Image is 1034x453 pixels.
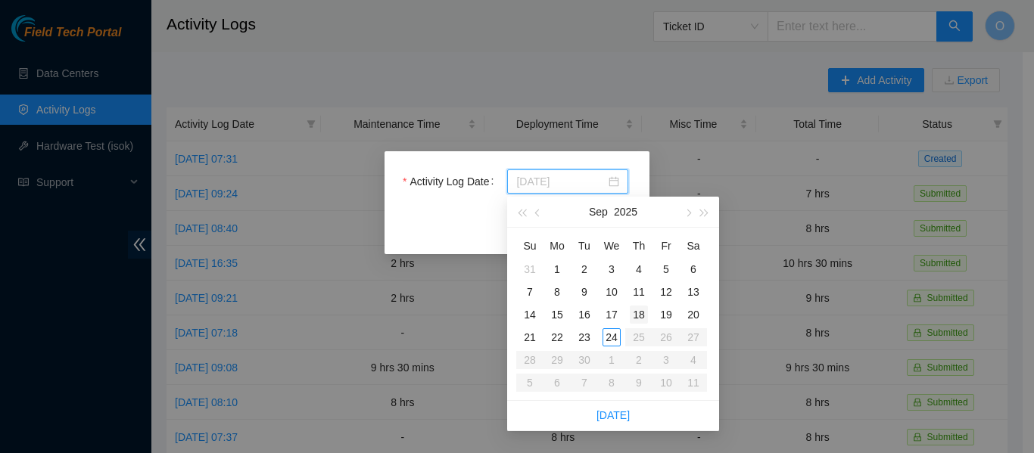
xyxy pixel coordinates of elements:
[625,281,652,303] td: 2025-09-11
[596,409,630,421] a: [DATE]
[521,306,539,324] div: 14
[598,326,625,349] td: 2025-09-24
[603,283,621,301] div: 10
[625,303,652,326] td: 2025-09-18
[680,258,707,281] td: 2025-09-06
[652,234,680,258] th: Fr
[543,326,571,349] td: 2025-09-22
[598,234,625,258] th: We
[575,328,593,346] div: 23
[516,303,543,326] td: 2025-09-14
[625,234,652,258] th: Th
[516,234,543,258] th: Su
[571,258,598,281] td: 2025-09-02
[516,281,543,303] td: 2025-09-07
[516,173,606,190] input: Activity Log Date
[543,234,571,258] th: Mo
[603,260,621,278] div: 3
[657,306,675,324] div: 19
[684,283,702,301] div: 13
[521,283,539,301] div: 7
[521,328,539,346] div: 21
[603,328,621,346] div: 24
[575,283,593,301] div: 9
[575,306,593,324] div: 16
[657,260,675,278] div: 5
[571,326,598,349] td: 2025-09-23
[543,258,571,281] td: 2025-09-01
[543,303,571,326] td: 2025-09-15
[571,234,598,258] th: Tu
[652,303,680,326] td: 2025-09-19
[403,169,500,194] label: Activity Log Date
[571,303,598,326] td: 2025-09-16
[589,197,608,227] button: Sep
[571,281,598,303] td: 2025-09-09
[548,283,566,301] div: 8
[684,260,702,278] div: 6
[652,281,680,303] td: 2025-09-12
[625,258,652,281] td: 2025-09-04
[603,306,621,324] div: 17
[598,258,625,281] td: 2025-09-03
[521,260,539,278] div: 31
[548,328,566,346] div: 22
[548,260,566,278] div: 1
[575,260,593,278] div: 2
[680,281,707,303] td: 2025-09-13
[548,306,566,324] div: 15
[598,303,625,326] td: 2025-09-17
[630,283,648,301] div: 11
[630,306,648,324] div: 18
[543,281,571,303] td: 2025-09-08
[680,303,707,326] td: 2025-09-20
[516,258,543,281] td: 2025-08-31
[680,234,707,258] th: Sa
[598,281,625,303] td: 2025-09-10
[630,260,648,278] div: 4
[516,326,543,349] td: 2025-09-21
[657,283,675,301] div: 12
[614,197,637,227] button: 2025
[684,306,702,324] div: 20
[652,258,680,281] td: 2025-09-05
